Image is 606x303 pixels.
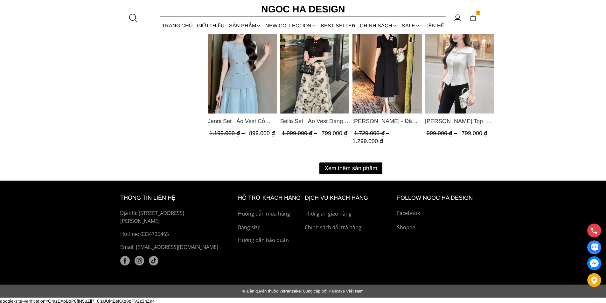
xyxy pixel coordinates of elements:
a: messenger [587,256,601,270]
img: instagram [135,256,144,265]
a: Bảng size [238,224,302,232]
a: Link to Irene Dress - Đầm Vest Dáng Xòe Kèm Đai D713 [352,117,422,126]
a: SALE [400,17,422,34]
a: facebook (1) [120,256,130,265]
a: Hướng dẫn bảo quản [238,236,302,244]
span: 799.000 ₫ [321,130,347,136]
a: Hotline: 0334726465 [120,230,223,238]
a: tiktok [149,256,158,265]
span: Jenni Set_ Áo Vest Cổ Tròn Đính Cúc, Chân Váy Tơ Màu Xanh A1051+CV132 [208,117,277,126]
a: Product image - Jenni Set_ Áo Vest Cổ Tròn Đính Cúc, Chân Váy Tơ Màu Xanh A1051+CV132 [208,21,277,114]
span: 1.729.000 ₫ [354,130,391,136]
h6: Dịch vụ khách hàng [305,193,394,203]
span: Bella Set_ Áo Vest Dáng Lửng Cúc Đồng, Chân Váy Họa Tiết Bướm A990+CV121 [280,117,349,126]
a: Shopee [397,224,486,232]
span: 999.000 ₫ [426,130,458,136]
a: NEW COLLECTION [263,17,318,34]
span: 1.299.000 ₫ [352,138,383,144]
button: Xem thêm sản phẩm [319,162,382,174]
img: Display image [590,244,598,251]
span: [PERSON_NAME] - Đầm Vest Dáng Xòe Kèm Đai D713 [352,117,422,126]
h6: thông tin liên hệ [120,193,223,203]
span: 899.000 ₫ [249,130,275,136]
span: © Bản quyền thuộc về [242,289,284,293]
img: Bella Set_ Áo Vest Dáng Lửng Cúc Đồng, Chân Váy Họa Tiết Bướm A990+CV121 [280,21,349,114]
div: Chính sách [358,17,400,34]
a: Ngoc Ha Design [255,2,351,17]
a: Product image - Irene Dress - Đầm Vest Dáng Xòe Kèm Đai D713 [352,21,422,114]
a: BEST SELLER [319,17,358,34]
img: Irene Dress - Đầm Vest Dáng Xòe Kèm Đai D713 [352,21,422,114]
a: GIỚI THIỆU [195,17,227,34]
a: Display image [587,240,601,254]
a: LIÊN HỆ [422,17,446,34]
h6: hỗ trợ khách hàng [238,193,302,203]
a: TRANG CHỦ [160,17,195,34]
span: 1.099.000 ₫ [282,130,318,136]
span: 1.199.000 ₫ [209,130,246,136]
a: Thời gian giao hàng [305,210,394,218]
a: Product image - Fiona Top_ Áo Vest Cách Điệu Cổ Ngang Vạt Chéo Tay Cộc Màu Trắng A936 [425,21,494,114]
img: img-CART-ICON-ksit0nf1 [470,14,477,21]
div: SẢN PHẨM [227,17,263,34]
img: Fiona Top_ Áo Vest Cách Điệu Cổ Ngang Vạt Chéo Tay Cộc Màu Trắng A936 [425,21,494,114]
a: Facebook [397,209,486,217]
span: [PERSON_NAME] Top_ Áo Vest Cách Điệu Cổ Ngang Vạt Chéo Tay Cộc Màu Trắng A936 [425,117,494,126]
p: Địa chỉ: [STREET_ADDRESS][PERSON_NAME] [120,209,223,225]
a: Link to Fiona Top_ Áo Vest Cách Điệu Cổ Ngang Vạt Chéo Tay Cộc Màu Trắng A936 [425,117,494,126]
a: Hướng dẫn mua hàng [238,210,302,218]
img: Jenni Set_ Áo Vest Cổ Tròn Đính Cúc, Chân Váy Tơ Màu Xanh A1051+CV132 [208,21,277,114]
div: Pancake [114,289,492,293]
a: Product image - Bella Set_ Áo Vest Dáng Lửng Cúc Đồng, Chân Váy Họa Tiết Bướm A990+CV121 [280,21,349,114]
p: Email: [EMAIL_ADDRESS][DOMAIN_NAME] [120,243,223,251]
a: Chính sách đổi trả hàng [305,224,394,232]
a: Link to Bella Set_ Áo Vest Dáng Lửng Cúc Đồng, Chân Váy Họa Tiết Bướm A990+CV121 [280,117,349,126]
a: Link to Jenni Set_ Áo Vest Cổ Tròn Đính Cúc, Chân Váy Tơ Màu Xanh A1051+CV132 [208,117,277,126]
span: 799.000 ₫ [461,130,487,136]
span: | Cung cấp bởi Pancake Việt Nam [301,289,364,293]
h6: Follow ngoc ha Design [397,193,486,203]
span: 1 [476,10,481,16]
